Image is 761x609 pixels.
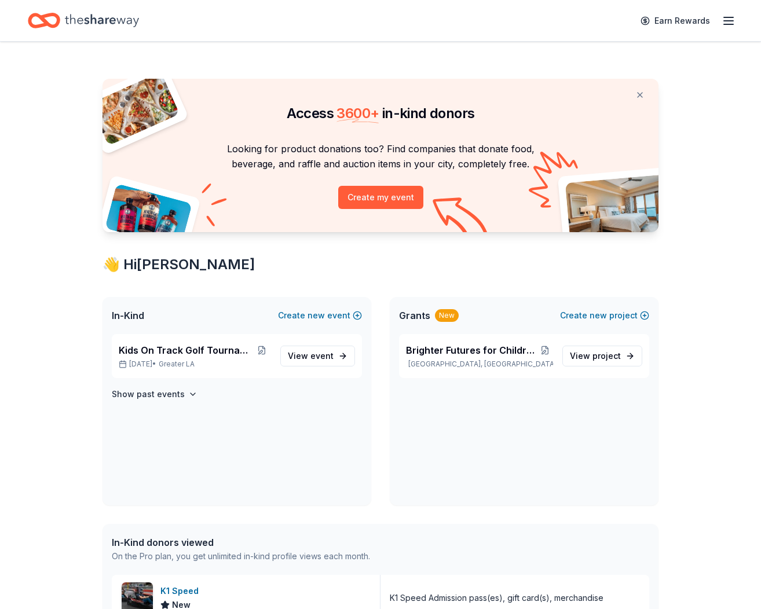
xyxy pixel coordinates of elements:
span: Grants [399,309,430,322]
a: Earn Rewards [634,10,717,31]
a: View event [280,346,355,366]
div: In-Kind donors viewed [112,535,370,549]
span: Greater LA [159,359,195,369]
span: Kids On Track Golf Tournament 2025 [119,343,253,357]
span: Access in-kind donors [287,105,475,122]
span: View [288,349,334,363]
span: event [310,351,334,361]
h4: Show past events [112,387,185,401]
span: new [308,309,325,322]
div: K1 Speed Admission pass(es), gift card(s), merchandise [390,591,603,605]
div: New [435,309,459,322]
p: Looking for product donations too? Find companies that donate food, beverage, and raffle and auct... [116,141,645,172]
p: [GEOGRAPHIC_DATA], [GEOGRAPHIC_DATA] [406,359,553,369]
button: Createnewevent [278,309,362,322]
img: Curvy arrow [433,197,491,241]
button: Createnewproject [560,309,649,322]
div: K1 Speed [160,584,203,598]
a: View project [562,346,642,366]
button: Show past events [112,387,197,401]
button: Create my event [338,186,423,209]
a: Home [28,7,139,34]
span: 3600 + [336,105,379,122]
div: On the Pro plan, you get unlimited in-kind profile views each month. [112,549,370,563]
span: View [570,349,621,363]
span: project [592,351,621,361]
img: Pizza [90,72,180,146]
span: new [590,309,607,322]
span: Brighter Futures for Children of Prisoners [406,343,537,357]
div: 👋 Hi [PERSON_NAME] [103,255,658,274]
p: [DATE] • [119,359,271,369]
span: In-Kind [112,309,144,322]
